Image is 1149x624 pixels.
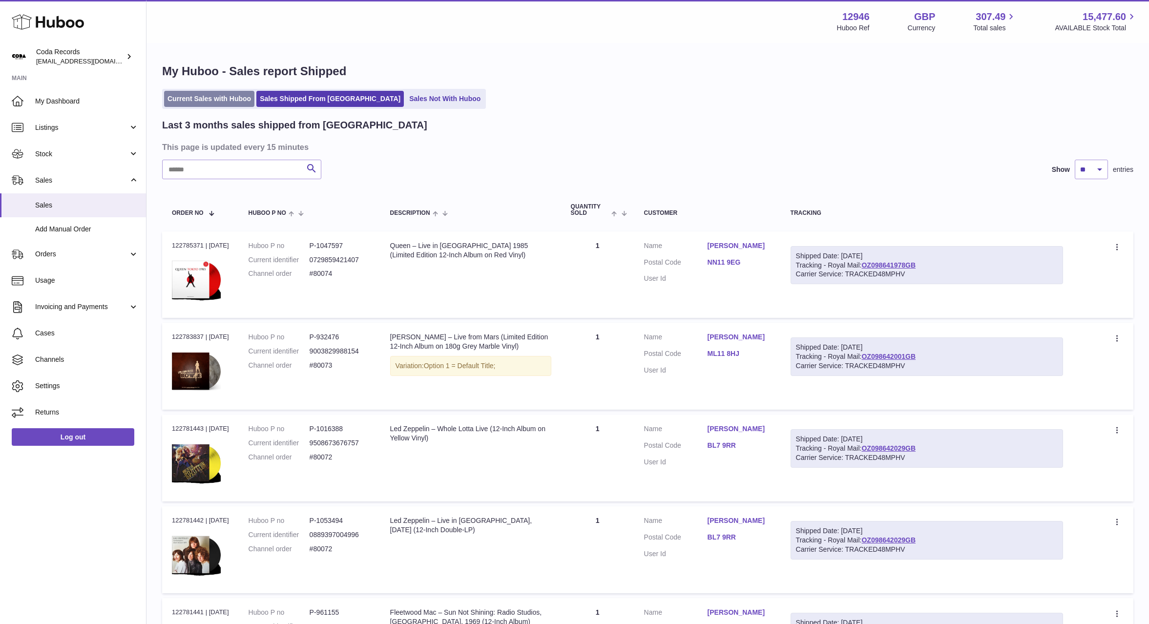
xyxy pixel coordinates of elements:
dd: P-1016388 [310,424,371,434]
a: Sales Shipped From [GEOGRAPHIC_DATA] [256,91,404,107]
a: OZ098642001GB [861,353,916,360]
span: Option 1 = Default Title; [424,362,496,370]
dt: Current identifier [249,347,310,356]
div: [PERSON_NAME] – Live from Mars (Limited Edition 12-Inch Album on 180g Grey Marble Vinyl) [390,333,551,351]
span: Total sales [973,23,1017,33]
dt: Name [644,424,708,436]
h2: Last 3 months sales shipped from [GEOGRAPHIC_DATA] [162,119,427,132]
dt: Huboo P no [249,608,310,617]
dt: Channel order [249,544,310,554]
div: 122781441 | [DATE] [172,608,229,617]
span: Order No [172,210,204,216]
dd: P-1047597 [310,241,371,250]
div: Carrier Service: TRACKED48MPHV [796,270,1058,279]
span: Orders [35,250,128,259]
dd: P-1053494 [310,516,371,525]
img: DavidBowieLifefromMarsGreyMarbleVinylMockupforShopify.png [172,345,221,397]
a: Current Sales with Huboo [164,91,254,107]
div: Tracking - Royal Mail: [791,337,1063,376]
div: Shipped Date: [DATE] [796,526,1058,536]
span: Quantity Sold [571,204,609,216]
a: ML11 8HJ [708,349,771,358]
dt: Huboo P no [249,516,310,525]
dt: User Id [644,549,708,559]
div: Carrier Service: TRACKED48MPHV [796,545,1058,554]
div: Shipped Date: [DATE] [796,435,1058,444]
div: 122781443 | [DATE] [172,424,229,433]
a: Log out [12,428,134,446]
h3: This page is updated every 15 minutes [162,142,1131,152]
img: haz@pcatmedia.com [12,49,26,64]
dt: Huboo P no [249,241,310,250]
dt: Postal Code [644,258,708,270]
h1: My Huboo - Sales report Shipped [162,63,1133,79]
td: 1 [561,415,634,501]
strong: GBP [914,10,935,23]
span: AVAILABLE Stock Total [1055,23,1137,33]
dd: #80073 [310,361,371,370]
dt: Postal Code [644,533,708,544]
span: Cases [35,329,139,338]
dd: #80074 [310,269,371,278]
a: 15,477.60 AVAILABLE Stock Total [1055,10,1137,33]
span: 15,477.60 [1083,10,1126,23]
span: Add Manual Order [35,225,139,234]
img: 1753438563.png [172,528,221,581]
div: Led Zeppelin – Whole Lotta Live (12-Inch Album on Yellow Vinyl) [390,424,551,443]
dt: Current identifier [249,255,310,265]
span: Sales [35,201,139,210]
div: Huboo Ref [837,23,870,33]
div: Tracking - Royal Mail: [791,429,1063,468]
span: Channels [35,355,139,364]
span: entries [1113,165,1133,174]
a: [PERSON_NAME] [708,333,771,342]
dt: Huboo P no [249,424,310,434]
dd: #80072 [310,453,371,462]
div: Coda Records [36,47,124,66]
dt: User Id [644,274,708,283]
dt: User Id [644,366,708,375]
div: Shipped Date: [DATE] [796,343,1058,352]
a: 307.49 Total sales [973,10,1017,33]
dd: 0729859421407 [310,255,371,265]
dt: Name [644,333,708,344]
dd: P-932476 [310,333,371,342]
div: Customer [644,210,771,216]
div: Tracking - Royal Mail: [791,521,1063,560]
strong: 12946 [842,10,870,23]
span: 307.49 [976,10,1005,23]
img: 129461749719097.png [172,253,221,306]
a: BL7 9RR [708,533,771,542]
span: Settings [35,381,139,391]
dd: 0889397004996 [310,530,371,540]
div: Tracking - Royal Mail: [791,246,1063,285]
span: Invoicing and Payments [35,302,128,312]
div: Carrier Service: TRACKED48MPHV [796,453,1058,462]
span: Description [390,210,430,216]
td: 1 [561,506,634,593]
a: NN11 9EG [708,258,771,267]
dt: Huboo P no [249,333,310,342]
div: Currency [908,23,936,33]
a: [PERSON_NAME] [708,241,771,250]
div: Carrier Service: TRACKED48MPHV [796,361,1058,371]
dt: Name [644,608,708,620]
span: Listings [35,123,128,132]
div: Shipped Date: [DATE] [796,251,1058,261]
dt: Name [644,241,708,253]
dt: Current identifier [249,438,310,448]
a: OZ098642029GB [861,444,916,452]
dt: Channel order [249,453,310,462]
span: Huboo P no [249,210,286,216]
div: Queen – Live in [GEOGRAPHIC_DATA] 1985 (Limited Edition 12-Inch Album on Red Vinyl) [390,241,551,260]
a: OZ098642029GB [861,536,916,544]
a: BL7 9RR [708,441,771,450]
dd: 9508673676757 [310,438,371,448]
a: [PERSON_NAME] [708,608,771,617]
td: 1 [561,323,634,410]
a: [PERSON_NAME] [708,516,771,525]
a: Sales Not With Huboo [406,91,484,107]
dd: 9003829988154 [310,347,371,356]
dd: P-961155 [310,608,371,617]
label: Show [1052,165,1070,174]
